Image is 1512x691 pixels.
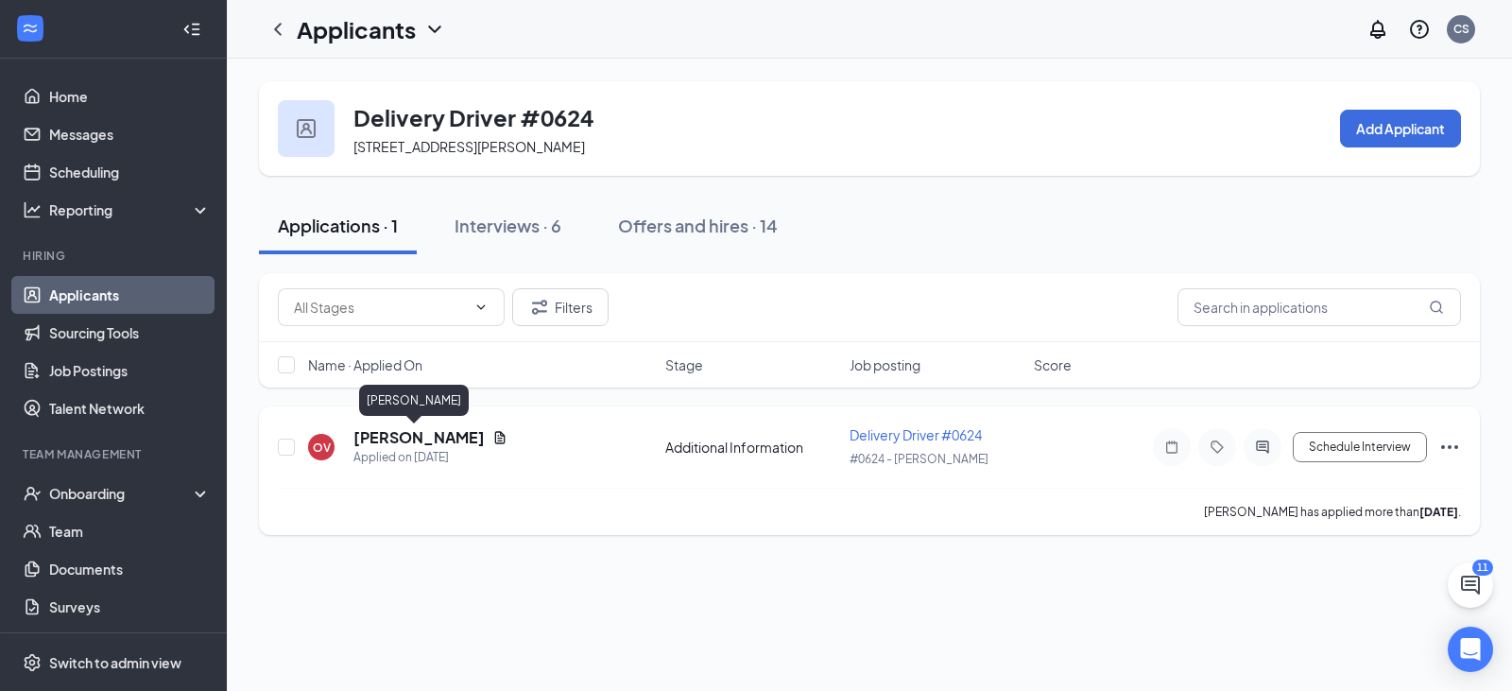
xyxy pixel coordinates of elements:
h1: Applicants [297,13,416,45]
div: Open Intercom Messenger [1448,627,1493,672]
svg: Settings [23,653,42,672]
svg: ChevronDown [423,18,446,41]
svg: Collapse [182,20,201,39]
img: user icon [297,119,316,138]
button: ChatActive [1448,562,1493,608]
svg: MagnifyingGlass [1429,300,1444,315]
h5: [PERSON_NAME] [353,427,485,448]
svg: Analysis [23,200,42,219]
div: 11 [1472,560,1493,576]
button: Filter Filters [512,288,609,326]
input: Search in applications [1177,288,1461,326]
a: Documents [49,550,211,588]
div: Additional Information [665,438,838,457]
svg: UserCheck [23,484,42,503]
span: Score [1034,355,1072,374]
div: Onboarding [49,484,195,503]
div: Switch to admin view [49,653,181,672]
div: Offers and hires · 14 [618,214,778,237]
div: Team Management [23,446,207,462]
b: [DATE] [1419,505,1458,519]
div: CS [1453,21,1469,37]
a: Applicants [49,276,211,314]
h3: Delivery Driver #0624 [353,101,593,133]
div: Interviews · 6 [455,214,561,237]
input: All Stages [294,297,466,318]
span: Stage [665,355,703,374]
div: Applied on [DATE] [353,448,507,467]
a: Team [49,512,211,550]
span: Name · Applied On [308,355,422,374]
svg: WorkstreamLogo [21,19,40,38]
div: [PERSON_NAME] [359,385,469,416]
span: [STREET_ADDRESS][PERSON_NAME] [353,138,585,155]
div: OV [313,440,331,456]
div: Hiring [23,248,207,264]
a: Job Postings [49,352,211,389]
svg: Tag [1206,440,1228,455]
svg: ChevronLeft [266,18,289,41]
a: Scheduling [49,153,211,191]
a: Surveys [49,588,211,626]
span: Delivery Driver #0624 [850,426,982,443]
div: Reporting [49,200,212,219]
a: Messages [49,115,211,153]
svg: Document [492,430,507,445]
p: [PERSON_NAME] has applied more than . [1204,504,1461,520]
button: Add Applicant [1340,110,1461,147]
span: Job posting [850,355,920,374]
button: Schedule Interview [1293,432,1427,462]
svg: ActiveChat [1251,440,1274,455]
a: Home [49,78,211,115]
svg: ChevronDown [473,300,489,315]
svg: Ellipses [1438,436,1461,458]
svg: Notifications [1366,18,1389,41]
a: Talent Network [49,389,211,427]
div: Applications · 1 [278,214,398,237]
svg: QuestionInfo [1408,18,1431,41]
svg: Note [1160,440,1183,455]
span: #0624 - [PERSON_NAME] [850,452,988,466]
svg: ChatActive [1459,574,1482,596]
a: Sourcing Tools [49,314,211,352]
svg: Filter [528,296,551,319]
